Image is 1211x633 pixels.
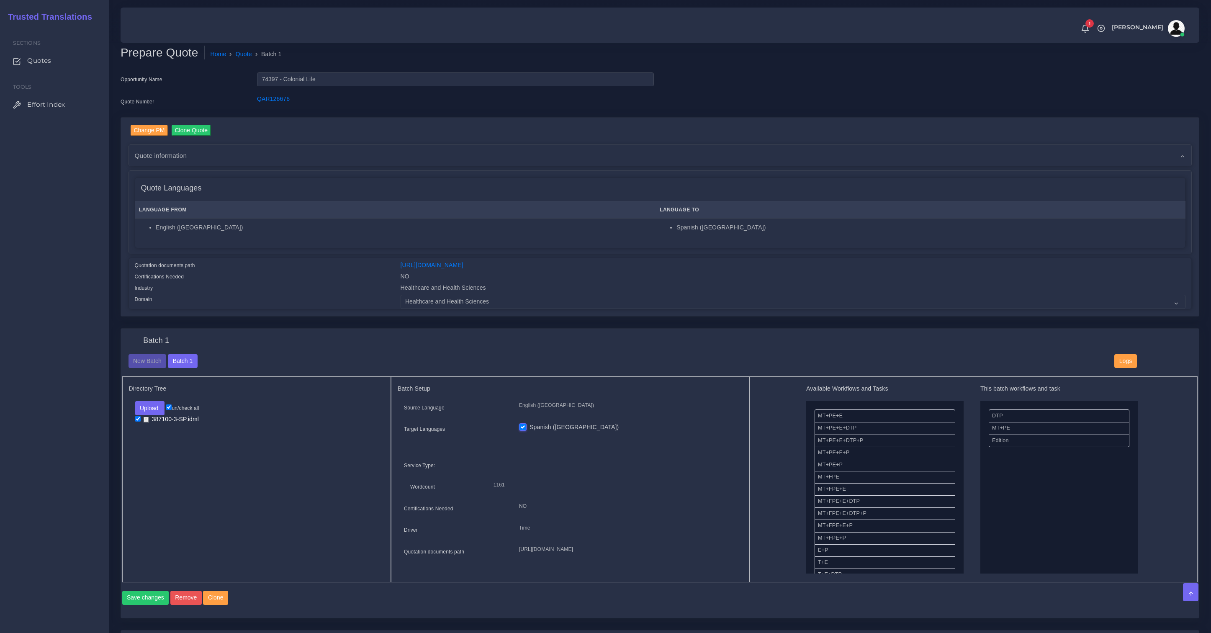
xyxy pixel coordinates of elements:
button: Batch 1 [168,354,197,368]
img: avatar [1168,20,1185,37]
label: Quotation documents path [404,548,464,556]
a: Quotes [6,52,103,69]
li: MT+FPE+E+P [815,520,955,532]
li: MT+FPE+E [815,483,955,496]
p: NO [519,502,737,511]
li: MT+PE+E+P [815,447,955,459]
li: E+P [815,544,955,557]
p: 1161 [494,481,730,489]
input: Change PM [131,125,168,136]
label: Opportunity Name [121,76,162,83]
li: Spanish ([GEOGRAPHIC_DATA]) [676,223,1181,232]
a: Clone [203,591,229,605]
a: Batch 1 [168,357,197,364]
a: Home [211,50,226,59]
div: Quote information [129,145,1191,166]
li: MT+PE+E+DTP [815,422,955,435]
label: Wordcount [410,483,435,491]
h5: Directory Tree [129,385,385,392]
label: Industry [135,284,153,292]
h2: Trusted Translations [2,12,92,22]
li: Batch 1 [252,50,282,59]
p: Time [519,524,737,533]
li: MT+FPE+E+DTP+P [815,507,955,520]
h5: Available Workflows and Tasks [806,385,964,392]
label: un/check all [166,404,199,412]
a: QAR126676 [257,95,290,102]
span: 1 [1085,19,1094,28]
label: Source Language [404,404,445,412]
a: New Batch [129,357,167,364]
li: Edition [989,435,1129,447]
th: Language To [656,201,1185,219]
p: English ([GEOGRAPHIC_DATA]) [519,401,737,410]
h5: Batch Setup [398,385,743,392]
label: Service Type: [404,462,435,469]
li: MT+PE+E+DTP+P [815,435,955,447]
label: Target Languages [404,425,445,433]
li: MT+FPE+P [815,532,955,545]
a: 1 [1078,24,1093,33]
span: Quote information [135,151,187,160]
label: Domain [135,296,152,303]
button: Logs [1114,354,1136,368]
a: Effort Index [6,96,103,113]
button: Remove [170,591,202,605]
h2: Prepare Quote [121,46,205,60]
li: T+E [815,556,955,569]
span: Sections [13,40,41,46]
span: Effort Index [27,100,65,109]
li: MT+PE+P [815,459,955,471]
li: MT+FPE [815,471,955,484]
div: Healthcare and Health Sciences [394,283,1192,295]
a: Trusted Translations [2,10,92,24]
h4: Batch 1 [143,336,169,345]
input: un/check all [166,404,172,410]
a: Quote [236,50,252,59]
label: Quotation documents path [135,262,195,269]
span: [PERSON_NAME] [1112,24,1163,30]
button: Clone [203,591,228,605]
a: Remove [170,591,203,605]
label: Driver [404,526,418,534]
span: Quotes [27,56,51,65]
button: Upload [135,401,165,415]
li: MT+PE [989,422,1129,435]
a: [PERSON_NAME]avatar [1108,20,1188,37]
button: New Batch [129,354,167,368]
label: Certifications Needed [404,505,453,512]
button: Save changes [122,591,169,605]
label: Spanish ([GEOGRAPHIC_DATA]) [530,423,619,432]
h4: Quote Languages [141,184,202,193]
li: MT+FPE+E+DTP [815,495,955,508]
li: English ([GEOGRAPHIC_DATA]) [156,223,651,232]
li: T+E+DTP [815,569,955,581]
span: Tools [13,84,32,90]
div: NO [394,272,1192,283]
li: DTP [989,409,1129,422]
a: [URL][DOMAIN_NAME] [401,262,463,268]
th: Language From [135,201,656,219]
a: 387100-3-SP.idml [141,415,202,423]
h5: This batch workflows and task [980,385,1138,392]
input: Clone Quote [172,125,211,136]
p: [URL][DOMAIN_NAME] [519,545,737,554]
span: Logs [1119,358,1132,364]
li: MT+PE+E [815,409,955,422]
label: Certifications Needed [135,273,184,280]
label: Quote Number [121,98,154,105]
